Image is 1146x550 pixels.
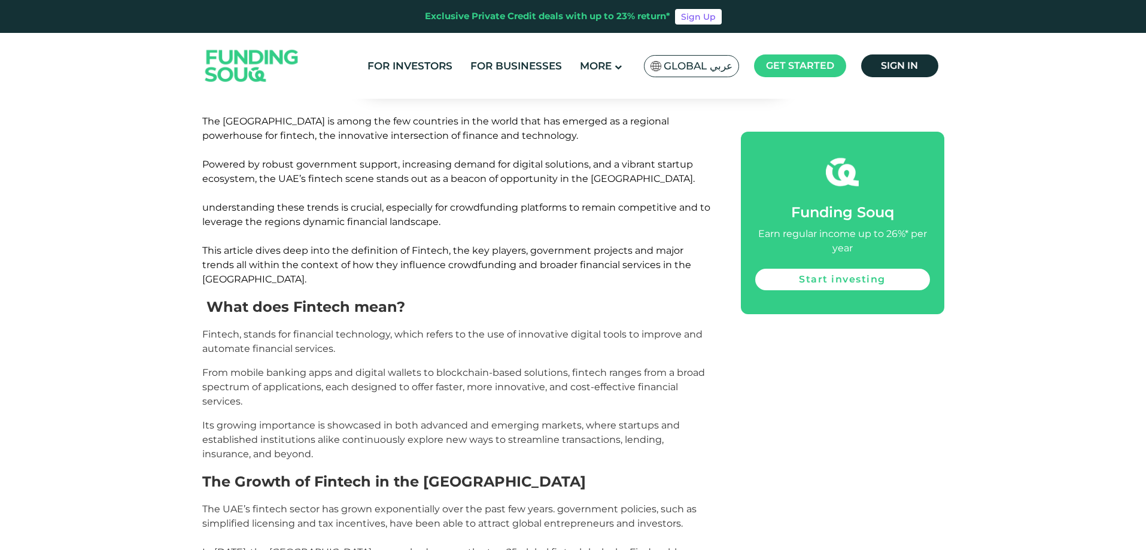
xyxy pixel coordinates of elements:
[364,56,455,76] a: For Investors
[675,9,722,25] a: Sign Up
[425,10,670,23] div: Exclusive Private Credit deals with up to 23% return*
[202,116,669,141] span: The [GEOGRAPHIC_DATA] is among the few countries in the world that has emerged as a regional powe...
[664,59,732,73] span: Global عربي
[202,473,586,490] span: The Growth of Fintech in the [GEOGRAPHIC_DATA]
[861,54,938,77] a: Sign in
[755,269,930,290] a: Start investing
[791,203,894,221] span: Funding Souq
[826,156,859,189] img: fsicon
[202,367,705,407] span: From mobile banking apps and digital wallets to blockchain-based solutions, fintech ranges from a...
[881,60,918,71] span: Sign in
[202,420,680,460] span: Its growing importance is showcased in both advanced and emerging markets, where startups and est...
[202,159,695,184] span: Powered by robust government support, increasing demand for digital solutions, and a vibrant star...
[467,56,565,76] a: For Businesses
[193,36,311,96] img: Logo
[202,245,691,285] span: This article dives deep into the definition of Fintech, the key players, government projects and ...
[206,298,405,315] span: What does Fintech mean?
[202,202,710,227] span: understanding these trends is crucial, especially for crowdfunding platforms to remain competitiv...
[766,60,834,71] span: Get started
[202,329,703,354] span: Fintech, stands for financial technology, which refers to the use of innovative digital tools to ...
[580,60,612,72] span: More
[650,61,661,71] img: SA Flag
[755,227,930,256] div: Earn regular income up to 26%* per year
